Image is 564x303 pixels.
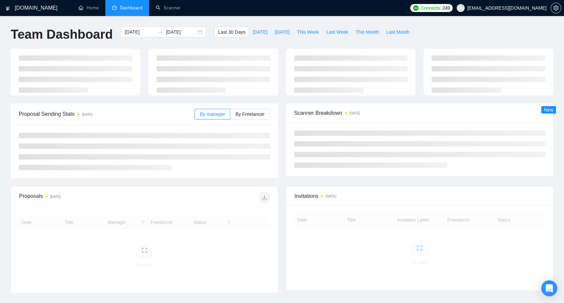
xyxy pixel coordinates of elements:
[11,27,113,42] h1: Team Dashboard
[249,27,271,37] button: [DATE]
[19,110,195,118] span: Proposal Sending Stats
[544,107,553,112] span: New
[253,28,267,36] span: [DATE]
[293,27,323,37] button: This Week
[356,28,379,36] span: This Month
[551,5,561,11] span: setting
[350,111,360,115] time: [DATE]
[352,27,382,37] button: This Month
[6,3,10,14] img: logo
[297,28,319,36] span: This Week
[200,111,225,117] span: By manager
[158,29,163,35] span: swap-right
[50,195,61,199] time: [DATE]
[551,3,561,13] button: setting
[79,5,99,11] a: homeHome
[294,109,546,117] span: Scanner Breakdown
[120,5,142,11] span: Dashboard
[275,28,290,36] span: [DATE]
[158,29,163,35] span: to
[271,27,293,37] button: [DATE]
[125,28,155,36] input: Start date
[458,6,463,10] span: user
[323,27,352,37] button: Last Week
[19,192,144,203] div: Proposals
[166,28,196,36] input: End date
[295,192,545,200] span: Invitations
[156,5,181,11] a: searchScanner
[551,5,561,11] a: setting
[382,27,413,37] button: Last Month
[541,280,557,296] div: Open Intercom Messenger
[386,28,409,36] span: Last Month
[326,195,336,198] time: [DATE]
[326,28,348,36] span: Last Week
[442,4,450,12] span: 249
[112,5,117,10] span: dashboard
[82,113,92,116] time: [DATE]
[421,4,441,12] span: Connects:
[214,27,249,37] button: Last 30 Days
[218,28,245,36] span: Last 30 Days
[413,5,419,11] img: upwork-logo.png
[235,111,264,117] span: By Freelancer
